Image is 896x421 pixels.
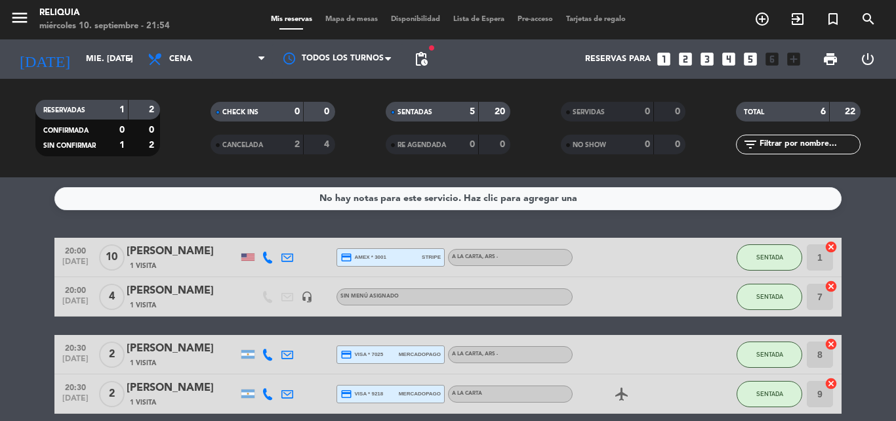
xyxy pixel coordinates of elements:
[59,394,92,409] span: [DATE]
[295,107,300,116] strong: 0
[758,137,860,152] input: Filtrar por nombre...
[324,140,332,149] strong: 4
[614,386,630,402] i: airplanemode_active
[677,51,694,68] i: looks_two
[127,380,238,397] div: [PERSON_NAME]
[470,140,475,149] strong: 0
[737,381,802,407] button: SENTADA
[397,142,446,148] span: RE AGENDADA
[422,253,441,261] span: stripe
[122,51,138,67] i: arrow_drop_down
[119,141,125,150] strong: 1
[169,55,192,64] span: Cena
[340,252,352,263] i: credit_card
[495,107,508,116] strong: 20
[99,244,125,271] span: 10
[452,351,498,357] span: A LA CARTA
[127,340,238,357] div: [PERSON_NAME]
[756,351,783,358] span: SENTADA
[340,349,352,361] i: credit_card
[860,51,876,67] i: power_settings_new
[825,11,841,27] i: turned_in_not
[825,377,838,390] i: cancel
[39,7,170,20] div: RELIQUIA
[10,45,79,74] i: [DATE]
[399,350,441,359] span: mercadopago
[756,293,783,300] span: SENTADA
[655,51,672,68] i: looks_one
[452,391,482,396] span: A LA CARTA
[59,379,92,394] span: 20:30
[585,55,651,64] span: Reservas para
[149,141,157,150] strong: 2
[59,242,92,257] span: 20:00
[119,125,125,135] strong: 0
[295,140,300,149] strong: 2
[340,349,383,361] span: visa * 7025
[756,254,783,261] span: SENTADA
[452,254,498,259] span: A LA CARTA
[59,257,92,273] span: [DATE]
[764,51,781,68] i: looks_6
[10,8,30,32] button: menu
[340,388,383,400] span: visa * 9218
[645,140,650,149] strong: 0
[785,51,802,68] i: add_box
[340,388,352,400] i: credit_card
[399,389,441,398] span: mercadopago
[744,109,764,116] span: TOTAL
[130,261,156,271] span: 1 Visita
[99,284,125,310] span: 4
[43,143,96,149] span: SIN CONFIRMAR
[119,105,125,114] strong: 1
[39,20,170,33] div: miércoles 10. septiembre - 21:54
[825,240,838,254] i: cancel
[130,358,156,368] span: 1 Visita
[790,11,805,27] i: exit_to_app
[573,142,606,148] span: NO SHOW
[319,16,384,23] span: Mapa de mesas
[99,381,125,407] span: 2
[43,107,85,114] span: RESERVADAS
[482,351,498,357] span: , ARS -
[340,252,386,263] span: amex * 3001
[428,44,436,52] span: fiber_manual_record
[675,140,683,149] strong: 0
[482,254,498,259] span: , ARS -
[324,107,332,116] strong: 0
[720,51,737,68] i: looks_4
[413,51,429,67] span: pending_actions
[149,105,157,114] strong: 2
[737,284,802,310] button: SENTADA
[397,109,432,116] span: SENTADAS
[754,11,770,27] i: add_circle_outline
[384,16,447,23] span: Disponibilidad
[127,282,238,299] div: [PERSON_NAME]
[500,140,508,149] strong: 0
[861,11,876,27] i: search
[340,294,399,299] span: Sin menú asignado
[149,125,157,135] strong: 0
[743,137,758,152] i: filter_list
[319,191,577,206] div: No hay notas para este servicio. Haz clic para agregar una
[59,355,92,370] span: [DATE]
[470,107,475,116] strong: 5
[645,107,650,116] strong: 0
[737,244,802,271] button: SENTADA
[130,300,156,311] span: 1 Visita
[849,39,886,79] div: LOG OUT
[737,342,802,368] button: SENTADA
[560,16,632,23] span: Tarjetas de regalo
[447,16,511,23] span: Lista de Espera
[222,109,258,116] span: CHECK INS
[301,291,313,303] i: headset_mic
[821,107,826,116] strong: 6
[10,8,30,28] i: menu
[59,282,92,297] span: 20:00
[511,16,560,23] span: Pre-acceso
[130,397,156,408] span: 1 Visita
[573,109,605,116] span: SERVIDAS
[823,51,838,67] span: print
[825,338,838,351] i: cancel
[222,142,263,148] span: CANCELADA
